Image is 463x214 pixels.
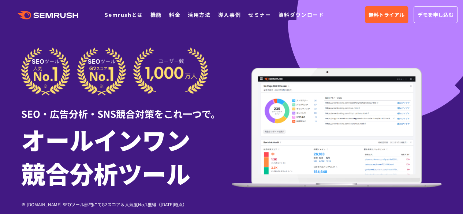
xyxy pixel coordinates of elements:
a: Semrushとは [105,11,143,18]
div: SEO・広告分析・SNS競合対策をこれ一つで。 [21,95,232,121]
div: ※ [DOMAIN_NAME] SEOツール部門にてG2スコア＆人気度No.1獲得（[DATE]時点） [21,201,232,208]
a: 無料トライアル [365,6,408,23]
h1: オールインワン 競合分析ツール [21,123,232,190]
a: 機能 [150,11,162,18]
span: 無料トライアル [369,11,404,19]
a: セミナー [248,11,271,18]
a: 料金 [169,11,180,18]
span: デモを申し込む [418,11,453,19]
a: 導入事例 [218,11,241,18]
a: 活用方法 [188,11,210,18]
a: デモを申し込む [414,6,458,23]
a: 資料ダウンロード [278,11,324,18]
